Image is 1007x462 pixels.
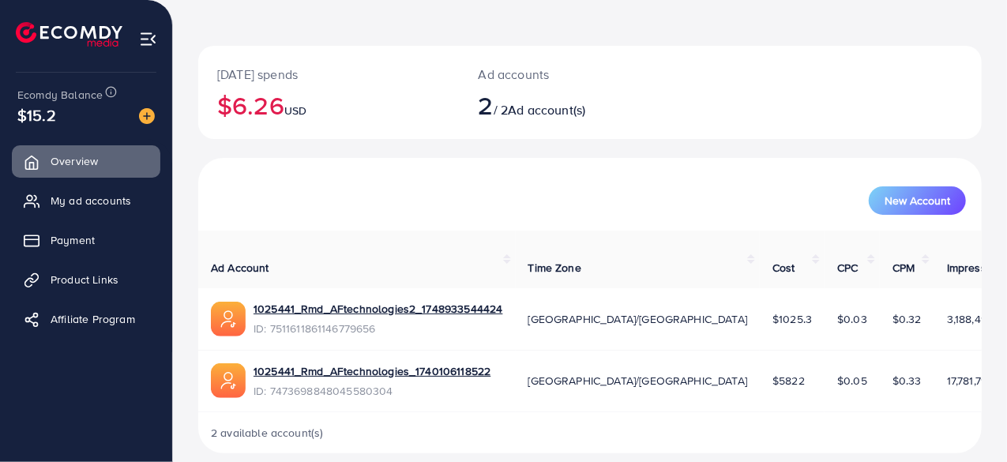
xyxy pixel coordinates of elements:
p: [DATE] spends [217,65,441,84]
span: USD [284,103,306,118]
h2: / 2 [479,90,637,120]
span: Impression [947,260,1002,276]
button: New Account [869,186,966,215]
span: $5822 [772,373,805,389]
a: 1025441_Rmd_AFtechnologies_1740106118522 [254,363,490,379]
span: Payment [51,232,95,248]
span: $15.2 [17,103,56,126]
span: $1025.3 [772,311,812,327]
span: Ecomdy Balance [17,87,103,103]
span: CPC [837,260,858,276]
span: $0.33 [892,373,922,389]
a: My ad accounts [12,185,160,216]
span: My ad accounts [51,193,131,208]
h2: $6.26 [217,90,441,120]
img: image [139,108,155,124]
span: Overview [51,153,98,169]
span: 2 [479,87,494,123]
span: $0.05 [837,373,867,389]
span: 3,188,490 [947,311,994,327]
img: ic-ads-acc.e4c84228.svg [211,302,246,336]
span: Time Zone [528,260,581,276]
img: ic-ads-acc.e4c84228.svg [211,363,246,398]
span: [GEOGRAPHIC_DATA]/[GEOGRAPHIC_DATA] [528,311,748,327]
span: CPM [892,260,915,276]
p: Ad accounts [479,65,637,84]
span: Ad account(s) [508,101,585,118]
span: ID: 7473698848045580304 [254,383,490,399]
img: logo [16,22,122,47]
span: Product Links [51,272,118,287]
span: ID: 7511611861146779656 [254,321,503,336]
a: Payment [12,224,160,256]
span: 17,781,795 [947,373,994,389]
a: 1025441_Rmd_AFtechnologies2_1748933544424 [254,301,503,317]
a: Affiliate Program [12,303,160,335]
a: Overview [12,145,160,177]
span: 2 available account(s) [211,425,324,441]
span: $0.32 [892,311,922,327]
span: [GEOGRAPHIC_DATA]/[GEOGRAPHIC_DATA] [528,373,748,389]
span: Cost [772,260,795,276]
span: $0.03 [837,311,867,327]
a: Product Links [12,264,160,295]
img: menu [139,30,157,48]
span: Affiliate Program [51,311,135,327]
span: New Account [885,195,950,206]
span: Ad Account [211,260,269,276]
